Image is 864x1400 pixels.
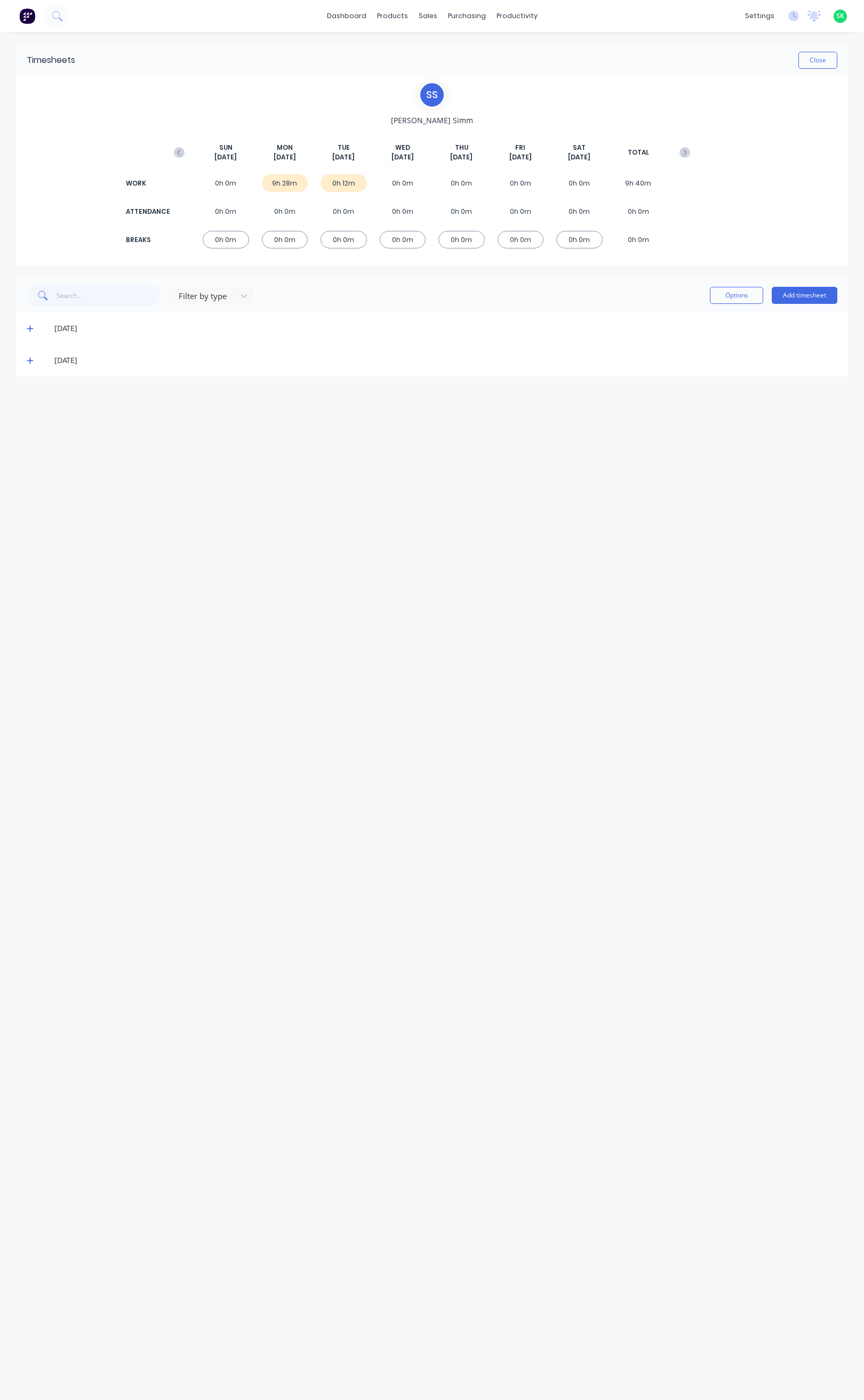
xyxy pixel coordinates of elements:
[710,287,763,304] button: Options
[556,231,603,248] div: 0h 0m
[556,174,603,192] div: 0h 0m
[57,285,161,306] input: Search...
[772,287,837,304] button: Add timesheet
[498,231,544,248] div: 0h 0m
[54,323,837,334] div: [DATE]
[573,143,586,152] span: SAT
[438,231,485,248] div: 0h 0m
[443,8,491,24] div: purchasing
[515,143,525,152] span: FRI
[568,152,590,162] span: [DATE]
[438,203,485,220] div: 0h 0m
[395,143,410,152] span: WED
[419,82,445,108] div: S S
[338,143,350,152] span: TUE
[380,203,426,220] div: 0h 0m
[322,8,372,24] a: dashboard
[203,203,249,220] div: 0h 0m
[798,52,837,69] button: Close
[413,8,443,24] div: sales
[321,231,367,248] div: 0h 0m
[455,143,468,152] span: THU
[19,8,35,24] img: Factory
[27,54,75,67] div: Timesheets
[380,174,426,192] div: 0h 0m
[262,203,308,220] div: 0h 0m
[203,231,249,248] div: 0h 0m
[391,152,414,162] span: [DATE]
[615,174,662,192] div: 9h 40m
[274,152,296,162] span: [DATE]
[498,174,544,192] div: 0h 0m
[321,174,367,192] div: 0h 12m
[628,148,649,157] span: TOTAL
[332,152,355,162] span: [DATE]
[372,8,413,24] div: products
[836,11,844,21] span: SK
[615,231,662,248] div: 0h 0m
[203,174,249,192] div: 0h 0m
[391,115,473,126] span: [PERSON_NAME] Simm
[262,231,308,248] div: 0h 0m
[277,143,293,152] span: MON
[450,152,473,162] span: [DATE]
[615,203,662,220] div: 0h 0m
[214,152,237,162] span: [DATE]
[509,152,532,162] span: [DATE]
[54,355,837,366] div: [DATE]
[556,203,603,220] div: 0h 0m
[491,8,543,24] div: productivity
[498,203,544,220] div: 0h 0m
[438,174,485,192] div: 0h 0m
[126,179,169,188] div: WORK
[380,231,426,248] div: 0h 0m
[321,203,367,220] div: 0h 0m
[740,8,780,24] div: settings
[126,207,169,216] div: ATTENDANCE
[219,143,233,152] span: SUN
[262,174,308,192] div: 9h 28m
[126,235,169,245] div: BREAKS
